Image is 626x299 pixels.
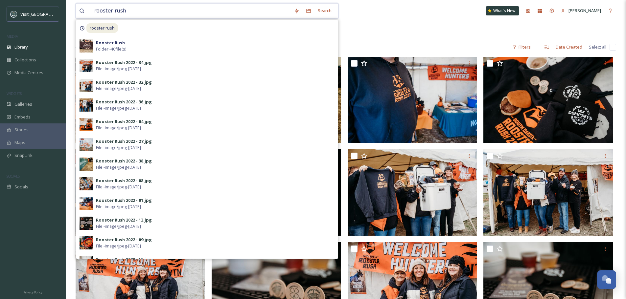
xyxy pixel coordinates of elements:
img: Rooster%2520Rush%25202022%2520-%252004.jpg [80,118,93,131]
span: Select all [589,44,606,50]
span: MEDIA [7,34,18,39]
div: Rooster Rush 2022 - 38.jpg [96,158,152,164]
div: Filters [509,41,534,53]
span: SnapLink [14,152,33,159]
img: Rooster Rush 2022 - 40.jpg [348,57,477,143]
span: Maps [14,139,25,146]
span: File - image/jpeg - [DATE] [96,184,141,190]
span: Galleries [14,101,32,107]
div: Rooster Rush 2022 - 15.jpg [96,256,152,263]
img: Rooster Rush 2022 - 20.jpg [483,57,613,143]
span: Collections [14,57,36,63]
div: Rooster Rush 2022 - 34.jpg [96,59,152,66]
span: 40 file s [76,44,89,50]
div: Rooster Rush 2022 - 32.jpg [96,79,152,85]
img: Rooster%2520Rush%25202022%2520-%252032.jpg [80,79,93,92]
img: Rooster Rush 2022 - 39.jpg [76,57,205,143]
img: Rooster%2520Rush%25202022%2520-%252001.jpg [80,197,93,210]
img: Rooster%2520Rush%25202022%2520-%252008.jpg [80,177,93,190]
div: Search [314,4,335,17]
div: Rooster Rush 2022 - 08.jpg [96,178,152,184]
strong: Rooster Rush [96,40,125,46]
span: File - image/jpeg - [DATE] [96,243,141,249]
img: Rooster%2520Rush%25202022%2520-%252036.jpg [80,98,93,112]
span: Library [14,44,28,50]
img: Rooster%2520Rush%25202022%2520-%252009.jpg [80,236,93,249]
img: Rooster Rush 2022 - 36.jpg [76,149,205,235]
span: File - image/jpeg - [DATE] [96,203,141,210]
div: Rooster Rush 2022 - 09.jpg [96,237,152,243]
img: Rooster%2520Rush%25202022%2520-%252034.jpg [80,59,93,72]
div: Date Created [552,41,586,53]
span: Embeds [14,114,31,120]
div: Rooster Rush 2022 - 01.jpg [96,197,152,203]
img: watertown-convention-and-visitors-bureau.jpg [11,11,17,17]
img: Rooster%2520Rush%25202022%2520-%252015.jpg [80,256,93,269]
div: Rooster Rush 2022 - 04.jpg [96,118,152,125]
span: Folder - 40 file(s) [96,46,126,52]
a: Privacy Policy [23,288,42,296]
span: File - image/jpeg - [DATE] [96,144,141,151]
span: File - image/jpeg - [DATE] [96,125,141,131]
span: File - image/jpeg - [DATE] [96,223,141,229]
div: Rooster Rush 2022 - 27.jpg [96,138,152,144]
span: Privacy Policy [23,290,42,294]
span: File - image/jpeg - [DATE] [96,85,141,92]
span: File - image/jpeg - [DATE] [96,66,141,72]
div: Rooster Rush 2022 - 13.jpg [96,217,152,223]
img: Rooster%2520Rush%25202022%2520-%252039.jpg [80,39,93,53]
span: rooster rush [86,23,118,33]
a: [PERSON_NAME] [558,4,604,17]
span: Media Centres [14,70,43,76]
span: Socials [14,184,28,190]
img: Rooster Rush 2022 - 37.jpg [348,149,477,235]
a: What's New [486,6,519,15]
button: Open Chat [597,270,616,289]
span: Visit [GEOGRAPHIC_DATA] [20,11,71,17]
div: Rooster Rush 2022 - 36.jpg [96,99,152,105]
img: Rooster%2520Rush%25202022%2520-%252027.jpg [80,138,93,151]
span: WIDGETS [7,91,22,96]
span: SOCIALS [7,174,20,179]
span: File - image/jpeg - [DATE] [96,105,141,111]
input: Search your library [91,4,291,18]
img: Rooster Rush 2022 - 35.jpg [483,149,613,235]
img: Rooster%2520Rush%25202022%2520-%252013.jpg [80,217,93,230]
img: Rooster%2520Rush%25202022%2520-%252038.jpg [80,158,93,171]
span: Stories [14,127,29,133]
span: File - image/jpeg - [DATE] [96,164,141,170]
span: [PERSON_NAME] [568,8,601,13]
